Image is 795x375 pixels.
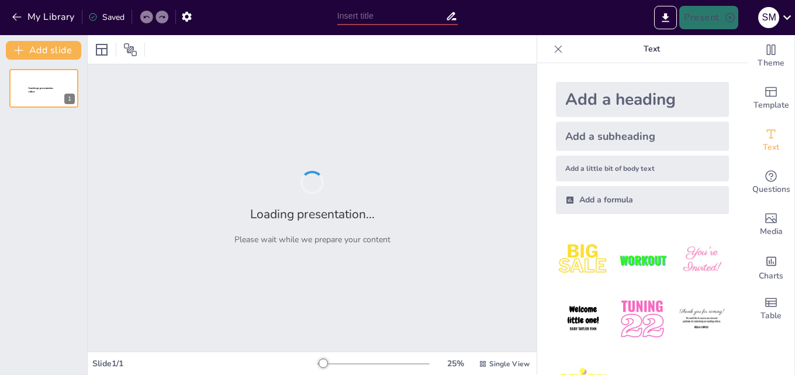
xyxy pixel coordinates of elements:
button: Add slide [6,41,81,60]
img: 5.jpeg [615,292,669,346]
span: Position [123,43,137,57]
p: Please wait while we prepare your content [234,234,390,245]
div: Saved [88,12,125,23]
span: Single View [489,359,530,369]
button: My Library [9,8,79,26]
div: Slide 1 / 1 [92,358,317,369]
div: 25 % [441,358,469,369]
span: Questions [752,183,790,196]
span: Table [761,309,782,322]
img: 4.jpeg [556,292,610,346]
img: 2.jpeg [615,233,669,287]
div: Change the overall theme [748,35,794,77]
span: Sendsteps presentation editor [29,87,53,94]
span: Theme [758,57,784,70]
span: Text [763,141,779,154]
div: Add ready made slides [748,77,794,119]
span: Template [753,99,789,112]
div: Add a subheading [556,122,729,151]
img: 1.jpeg [556,233,610,287]
span: Media [760,225,783,238]
h2: Loading presentation... [250,206,375,222]
div: Add a formula [556,186,729,214]
div: Add text boxes [748,119,794,161]
div: 1 [64,94,75,104]
button: Export to PowerPoint [654,6,677,29]
div: 1 [9,69,78,108]
div: Add a little bit of body text [556,156,729,181]
div: Layout [92,40,111,59]
p: Text [568,35,736,63]
div: Add a table [748,288,794,330]
img: 3.jpeg [675,233,729,287]
img: 6.jpeg [675,292,729,346]
div: Add charts and graphs [748,246,794,288]
div: Add images, graphics, shapes or video [748,204,794,246]
button: S m [758,6,779,29]
span: Charts [759,270,783,283]
div: Get real-time input from your audience [748,161,794,204]
button: Present [679,6,738,29]
input: Insert title [337,8,446,25]
div: Add a heading [556,82,729,117]
div: S m [758,7,779,28]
